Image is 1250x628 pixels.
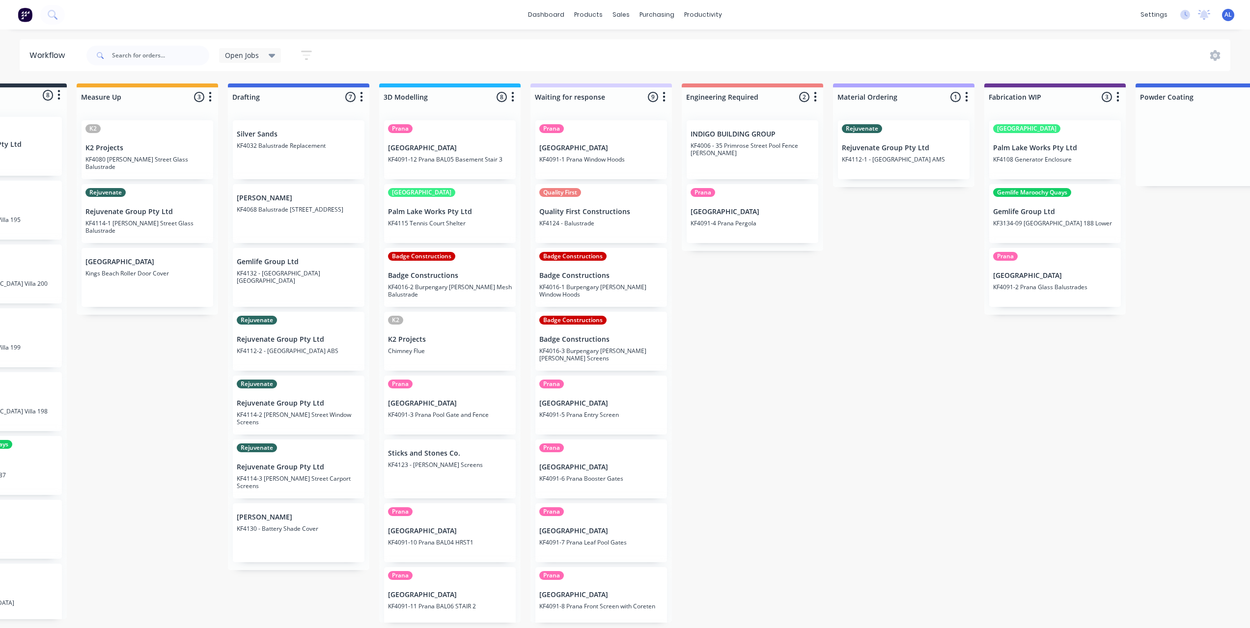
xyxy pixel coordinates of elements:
p: [GEOGRAPHIC_DATA] [539,527,663,535]
div: Gemlife Maroochy QuaysGemlife Group LtdKF3134-09 [GEOGRAPHIC_DATA] 188 Lower [989,184,1121,243]
p: KF4115 Tennis Court Shelter [388,219,512,227]
div: Prana[GEOGRAPHIC_DATA]KF4091-3 Prana Pool Gate and Fence [384,376,516,435]
p: KF4091-12 Prana BAL05 Basement Stair 3 [388,156,512,163]
p: Rejuvenate Group Pty Ltd [237,399,361,408]
p: [GEOGRAPHIC_DATA] [388,144,512,152]
div: K2 [388,316,403,325]
p: KF4108 Generator Enclosure [993,156,1117,163]
p: KF4130 - Battery Shade Cover [237,525,361,532]
div: [PERSON_NAME]KF4068 Balustrade [STREET_ADDRESS] [233,184,364,243]
div: Prana [993,252,1018,261]
p: Silver Sands [237,130,361,138]
div: [PERSON_NAME]KF4130 - Battery Shade Cover [233,503,364,562]
p: [GEOGRAPHIC_DATA] [388,591,512,599]
p: KF4091-10 Prana BAL04 HRST1 [388,539,512,546]
p: Palm Lake Works Pty Ltd [993,144,1117,152]
div: Prana [388,507,413,516]
p: Badge Constructions [539,335,663,344]
p: Gemlife Group Ltd [993,208,1117,216]
div: K2 [85,124,101,133]
p: Chimney Flue [388,347,512,355]
p: Rejuvenate Group Pty Ltd [842,144,966,152]
div: Prana [539,571,564,580]
p: K2 Projects [85,144,209,152]
div: Badge ConstructionsBadge ConstructionsKF4016-3 Burpengary [PERSON_NAME] [PERSON_NAME] Screens [535,312,667,371]
p: KF4091-5 Prana Entry Screen [539,411,663,418]
p: [GEOGRAPHIC_DATA] [539,463,663,471]
span: Open Jobs [225,50,259,60]
div: Prana[GEOGRAPHIC_DATA]KF4091-11 Prana BAL06 STAIR 2 [384,567,516,626]
div: Workflow [29,50,70,61]
div: [GEOGRAPHIC_DATA]Palm Lake Works Pty LtdKF4108 Generator Enclosure [989,120,1121,179]
div: Quality FirstQuality First ConstructionsKF4124 - Balustrade [535,184,667,243]
div: [GEOGRAPHIC_DATA] [388,188,455,197]
div: [GEOGRAPHIC_DATA] [993,124,1060,133]
div: Gemlife Group LtdKF4132 - [GEOGRAPHIC_DATA] [GEOGRAPHIC_DATA] [233,248,364,307]
div: RejuvenateRejuvenate Group Pty LtdKF4112-2 - [GEOGRAPHIC_DATA] ABS [233,312,364,371]
p: KF4016-2 Burpengary [PERSON_NAME] Mesh Balustrade [388,283,512,298]
div: Gemlife Maroochy Quays [993,188,1071,197]
div: Rejuvenate [237,380,277,388]
p: KF4068 Balustrade [STREET_ADDRESS] [237,206,361,213]
p: KF4091-1 Prana Window Hoods [539,156,663,163]
div: Prana[GEOGRAPHIC_DATA]KF4091-8 Prana Front Screen with Coreten [535,567,667,626]
div: Prana [388,571,413,580]
p: KF4114-2 [PERSON_NAME] Street Window Screens [237,411,361,426]
div: Prana[GEOGRAPHIC_DATA]KF4091-10 Prana BAL04 HRST1 [384,503,516,562]
p: KF4091-4 Prana Pergola [691,219,814,227]
p: [GEOGRAPHIC_DATA] [691,208,814,216]
div: K2K2 ProjectsKF4080 [PERSON_NAME] Street Glass Balustrade [82,120,213,179]
div: products [569,7,608,22]
p: Kings Beach Roller Door Cover [85,270,209,277]
p: KF4091-11 Prana BAL06 STAIR 2 [388,602,512,610]
p: KF4032 Balustrade Replacement [237,142,361,149]
p: KF4123 - [PERSON_NAME] Screens [388,461,512,468]
div: Sticks and Stones Co.KF4123 - [PERSON_NAME] Screens [384,439,516,498]
div: Prana[GEOGRAPHIC_DATA]KF4091-12 Prana BAL05 Basement Stair 3 [384,120,516,179]
p: KF3134-09 [GEOGRAPHIC_DATA] 188 Lower [993,219,1117,227]
div: Prana[GEOGRAPHIC_DATA]KF4091-5 Prana Entry Screen [535,376,667,435]
p: [GEOGRAPHIC_DATA] [85,258,209,266]
div: Prana [539,124,564,133]
div: Badge Constructions [388,252,455,261]
span: AL [1224,10,1232,19]
p: [GEOGRAPHIC_DATA] [539,591,663,599]
p: [GEOGRAPHIC_DATA] [388,399,512,408]
div: productivity [679,7,727,22]
div: Prana [539,507,564,516]
p: [PERSON_NAME] [237,513,361,521]
p: KF4114-1 [PERSON_NAME] Street Glass Balustrade [85,219,209,234]
p: KF4091-3 Prana Pool Gate and Fence [388,411,512,418]
div: Prana[GEOGRAPHIC_DATA]KF4091-1 Prana Window Hoods [535,120,667,179]
div: [GEOGRAPHIC_DATA]Palm Lake Works Pty LtdKF4115 Tennis Court Shelter [384,184,516,243]
div: K2K2 ProjectsChimney Flue [384,312,516,371]
div: Badge ConstructionsBadge ConstructionsKF4016-1 Burpengary [PERSON_NAME] Window Hoods [535,248,667,307]
p: Badge Constructions [539,272,663,280]
div: Prana[GEOGRAPHIC_DATA]KF4091-2 Prana Glass Balustrades [989,248,1121,307]
div: RejuvenateRejuvenate Group Pty LtdKF4114-1 [PERSON_NAME] Street Glass Balustrade [82,184,213,243]
p: [GEOGRAPHIC_DATA] [539,144,663,152]
div: Rejuvenate [237,443,277,452]
div: [GEOGRAPHIC_DATA]Kings Beach Roller Door Cover [82,248,213,307]
p: Quality First Constructions [539,208,663,216]
p: Sticks and Stones Co. [388,449,512,458]
a: dashboard [523,7,569,22]
div: Rejuvenate [842,124,882,133]
div: Rejuvenate [85,188,126,197]
p: KF4114-3 [PERSON_NAME] Street Carport Screens [237,475,361,490]
div: Badge Constructions [539,316,607,325]
p: KF4006 - 35 Primrose Street Pool Fence [PERSON_NAME] [691,142,814,157]
p: [GEOGRAPHIC_DATA] [993,272,1117,280]
div: Prana[GEOGRAPHIC_DATA]KF4091-4 Prana Pergola [687,184,818,243]
div: Rejuvenate [237,316,277,325]
p: [GEOGRAPHIC_DATA] [388,527,512,535]
div: settings [1136,7,1172,22]
p: [PERSON_NAME] [237,194,361,202]
div: RejuvenateRejuvenate Group Pty LtdKF4112-1 - [GEOGRAPHIC_DATA] AMS [838,120,970,179]
p: KF4091-8 Prana Front Screen with Coreten [539,602,663,610]
img: Factory [18,7,32,22]
p: KF4112-2 - [GEOGRAPHIC_DATA] ABS [237,347,361,355]
div: Badge ConstructionsBadge ConstructionsKF4016-2 Burpengary [PERSON_NAME] Mesh Balustrade [384,248,516,307]
p: Palm Lake Works Pty Ltd [388,208,512,216]
div: Quality First [539,188,581,197]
